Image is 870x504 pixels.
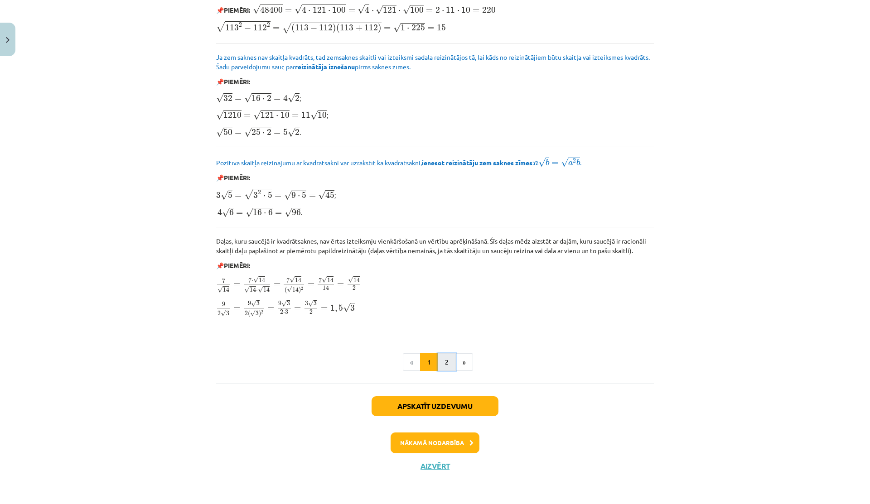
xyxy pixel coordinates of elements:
span: 1 [330,305,335,311]
p: 📌 [216,261,654,270]
span: 2 [309,310,313,314]
span: = [309,194,316,198]
span: 2 [261,310,263,313]
p: ; [216,188,654,201]
button: 1 [420,353,438,371]
span: ⋅ [298,195,300,198]
span: = [337,283,344,287]
span: 7 [319,278,322,283]
span: 100 [332,7,346,13]
span: 7 [248,278,251,283]
span: = [294,307,301,311]
span: 3 [305,301,308,306]
b: PIEMĒRI: [224,173,250,182]
span: √ [318,190,325,200]
span: √ [221,310,226,317]
span: 9 [278,301,281,306]
span: ⋅ [251,280,253,282]
span: ⋅ [457,10,459,13]
span: ⋅ [308,10,310,13]
span: √ [393,23,401,33]
b: PIEMĒRI: [224,261,250,269]
span: ( [285,287,287,293]
span: ⋅ [262,132,265,135]
span: √ [561,158,568,167]
span: 14 [250,287,256,292]
span: √ [253,5,260,14]
span: Ja zem saknes nav skaitļa kvadrāts, tad zemsaknes skaitli vai izteiksmi sadala reizinātājos tā, l... [216,53,650,71]
span: = [235,194,242,198]
span: ⋅ [442,10,444,13]
span: = [236,211,243,215]
p: ; [216,92,654,104]
span: + [356,25,362,31]
span: = [235,131,242,135]
span: ( [248,311,250,317]
span: √ [216,93,223,103]
span: = [274,283,280,287]
span: 14 [263,287,270,292]
span: − [244,25,251,31]
span: √ [246,208,253,217]
span: √ [251,300,256,307]
span: = [235,97,242,101]
span: ) [333,24,336,33]
span: = [275,194,281,198]
button: Aizvērt [418,461,452,470]
p: 📌 [216,77,654,86]
span: √ [253,110,261,120]
span: 10 [461,7,470,13]
span: − [310,25,317,31]
span: = [274,131,280,135]
span: Pozitīva skaitļa reizinājumu ar kvadrātsakni var uzrakstīt kā kvadrātsakni, : . [216,158,581,167]
button: Apskatīt uzdevumu [372,396,498,416]
b: ienesot reizinātāju zem saknes zīmes [422,158,532,167]
button: » [455,353,473,371]
span: 3 [253,192,258,198]
span: √ [322,276,327,283]
span: = [233,307,240,311]
span: 3 [216,192,221,198]
span: 4 [283,95,288,101]
span: √ [343,303,350,312]
span: 2 [239,23,242,27]
span: 2 [267,95,271,101]
span: 11 [301,112,310,118]
span: √ [285,208,292,217]
span: a [568,161,573,166]
span: 2 [295,95,300,101]
span: 2 [258,190,261,195]
span: ⋅ [407,28,409,30]
span: √ [253,276,259,283]
span: √ [258,286,263,293]
span: 112 [253,24,267,31]
span: 9 [222,302,225,307]
span: a [534,161,538,166]
p: . [216,206,654,218]
span: b [546,159,549,166]
span: 5 [338,305,343,311]
span: = [233,283,240,287]
span: 14 [259,278,265,283]
span: √ [538,158,546,167]
span: , [335,308,337,312]
span: √ [244,286,250,293]
p: 📌 [216,4,654,15]
span: 15 [437,24,446,31]
span: 5 [283,129,288,135]
span: = [285,9,292,13]
span: 3 [256,311,259,316]
span: √ [282,23,291,34]
span: √ [288,128,295,137]
span: ) [378,24,382,33]
span: √ [348,276,353,283]
button: Nākamā nodarbība [391,432,479,453]
span: ⋅ [372,10,374,13]
span: ⋅ [283,312,285,314]
span: 6 [229,209,234,216]
span: √ [284,191,291,200]
span: = [551,162,558,165]
span: = [426,9,433,13]
b: PIEMĒRI: [224,77,250,86]
span: 2 [280,310,283,314]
